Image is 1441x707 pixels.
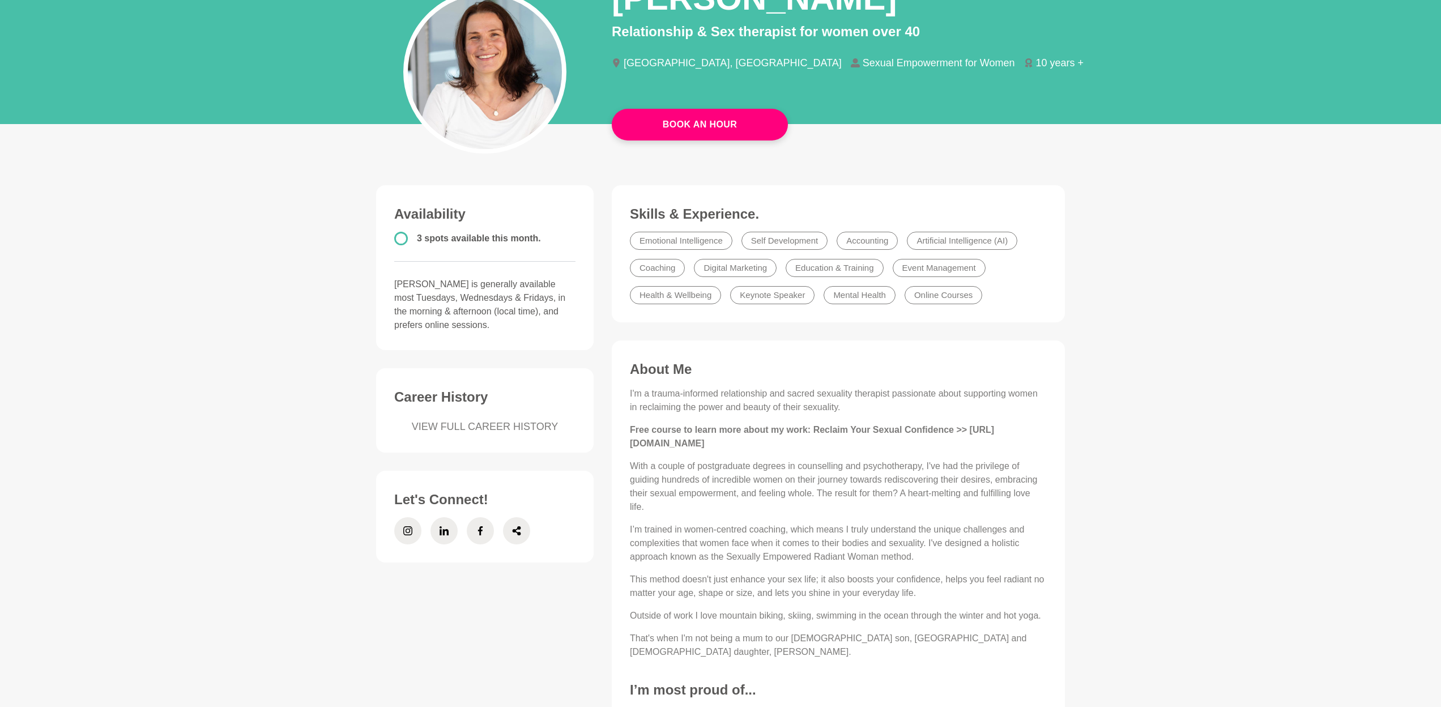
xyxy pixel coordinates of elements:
p: [PERSON_NAME] is generally available most Tuesdays, Wednesdays & Fridays, in the morning & aftern... [394,278,575,332]
a: VIEW FULL CAREER HISTORY [394,419,575,435]
p: This method doesn't just enhance your sex life; it also boosts your confidence, helps you feel ra... [630,573,1047,600]
a: Facebook [467,517,494,544]
li: Sexual Empowerment for Women [851,58,1024,68]
p: Relationship & Sex therapist for women over 40 [612,22,1065,42]
h3: I’m most proud of... [630,682,1047,699]
h3: About Me [630,361,1047,378]
p: With a couple of postgraduate degrees in counselling and psychotherapy, I've had the privilege of... [630,459,1047,514]
h3: Let's Connect! [394,491,575,508]
a: Book An Hour [612,109,788,140]
p: I’m trained in women-centred coaching, which means I truly understand the unique challenges and c... [630,523,1047,564]
strong: Free course to learn more about my work: Reclaim Your Sexual Confidence >> [630,425,967,435]
a: Share [503,517,530,544]
h3: Availability [394,206,575,223]
p: That's when I'm not being a mum to our [DEMOGRAPHIC_DATA] son, [GEOGRAPHIC_DATA] and [DEMOGRAPHIC... [630,632,1047,659]
li: 10 years + [1024,58,1093,68]
h3: Career History [394,389,575,406]
a: LinkedIn [430,517,458,544]
p: I'm a trauma-informed relationship and sacred sexuality therapist passionate about supporting wom... [630,387,1047,414]
span: 3 spots available this month. [417,233,541,243]
p: Outside of work I love mountain biking, skiing, swimming in the ocean through the winter and hot ... [630,609,1047,623]
li: [GEOGRAPHIC_DATA], [GEOGRAPHIC_DATA] [612,58,851,68]
h3: Skills & Experience. [630,206,1047,223]
a: Instagram [394,517,421,544]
